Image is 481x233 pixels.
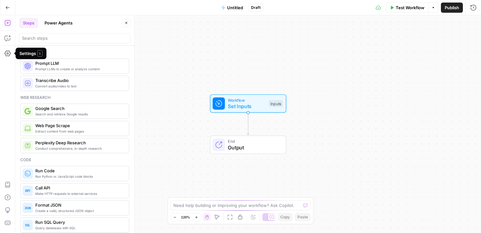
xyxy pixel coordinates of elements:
button: Steps [19,18,38,28]
span: End [228,138,280,144]
input: Search steps [22,35,128,41]
div: EndOutput [189,136,307,154]
span: Perplexity Deep Research [35,140,124,146]
div: Inputs [269,100,283,107]
span: Paste [297,214,308,220]
span: Test Workflow [396,4,424,11]
span: Web Page Scrape [35,122,124,129]
div: Web research [20,95,129,100]
span: Draft [251,5,261,10]
button: Copy [278,213,292,221]
span: Extract content from web pages [35,129,124,134]
button: Paste [295,213,310,221]
span: Set Inputs [228,102,266,110]
span: Workflow [228,97,266,103]
span: Conduct comprehensive, in-depth research [35,146,124,151]
button: Power Agents [41,18,76,28]
span: 120% [181,215,190,220]
span: Search and retrieve Google results [35,112,124,117]
span: Prompt LLM [35,60,124,66]
span: Make HTTP requests to external services [35,191,124,196]
span: Transcribe Audio [35,77,124,84]
span: Output [228,144,280,151]
div: Code [20,157,129,163]
span: Run SQL Query [35,219,124,225]
span: Google Search [35,105,124,112]
button: Test Workflow [386,3,428,13]
button: Publish [441,3,463,13]
g: Edge from start to end [247,113,249,135]
span: Prompt LLMs to create or analyze content [35,66,124,72]
span: Format JSON [35,202,124,208]
div: WorkflowSet InputsInputs [189,94,307,113]
span: Query databases with SQL [35,225,124,230]
span: Convert audio/video to text [35,84,124,89]
span: Run Python or JavaScript code blocks [35,174,124,179]
div: Ai [20,50,129,55]
button: Untitled [218,3,247,13]
span: Publish [445,4,459,11]
span: Call API [35,185,124,191]
span: Run Code [35,168,124,174]
span: Untitled [227,4,243,11]
span: Create a valid, structured JSON object [35,208,124,213]
span: Copy [280,214,290,220]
